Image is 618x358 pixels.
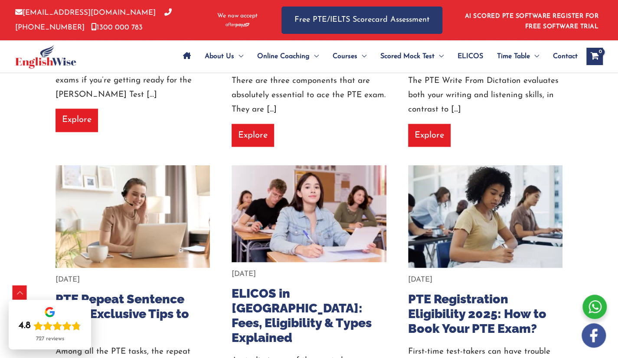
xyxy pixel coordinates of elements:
span: Menu Toggle [357,41,366,72]
img: white-facebook.png [582,323,606,348]
span: Menu Toggle [530,41,539,72]
span: We now accept [217,12,258,20]
aside: Header Widget 1 [460,6,603,34]
div: There are three components that are absolutely essential to ace the PTE exam. They are [...] [232,74,386,117]
a: 1300 000 783 [91,24,143,31]
a: Online CoachingMenu Toggle [250,41,326,72]
a: Free PTE/IELTS Scorecard Assessment [281,7,442,34]
span: Courses [333,41,357,72]
p: You’ve probably taken a few practice exams if you’re getting ready for the [PERSON_NAME] Test […] [56,59,210,102]
nav: Site Navigation: Main Menu [176,41,578,72]
span: Online Coaching [257,41,310,72]
span: [DATE] [408,276,432,283]
a: ELICOS in [GEOGRAPHIC_DATA]: Fees, Eligibility & Types Explained [232,286,372,345]
span: ELICOS [458,41,483,72]
a: [PHONE_NUMBER] [15,9,172,31]
div: 727 reviews [36,335,64,342]
div: Rating: 4.8 out of 5 [19,320,81,332]
span: Contact [553,41,578,72]
a: Contact [546,41,578,72]
a: Scored Mock TestMenu Toggle [373,41,451,72]
span: Menu Toggle [310,41,319,72]
div: The PTE Write From Dictation evaluates both your writing and listening skills, in contrast to [...] [408,74,563,117]
a: About UsMenu Toggle [198,41,250,72]
a: AI SCORED PTE SOFTWARE REGISTER FOR FREE SOFTWARE TRIAL [465,13,599,30]
a: PTE Repeat Sentence Task: Exclusive Tips to Ace [56,291,189,335]
a: Explore [408,124,451,147]
span: About Us [205,41,234,72]
a: CoursesMenu Toggle [326,41,373,72]
a: Explore [232,124,274,147]
a: PTE Registration Eligibility 2025: How to Book Your PTE Exam? [408,291,546,335]
a: [EMAIL_ADDRESS][DOMAIN_NAME] [15,9,156,16]
span: Menu Toggle [234,41,243,72]
a: View Shopping Cart, empty [586,48,603,65]
a: Time TableMenu Toggle [490,41,546,72]
a: Explore [56,108,98,131]
span: Time Table [497,41,530,72]
span: [DATE] [232,270,256,277]
a: ELICOS [451,41,490,72]
img: Afterpay-Logo [226,23,249,27]
span: Menu Toggle [435,41,444,72]
span: Scored Mock Test [380,41,435,72]
span: [DATE] [56,276,80,283]
div: 4.8 [19,320,31,332]
img: cropped-ew-logo [15,45,76,69]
